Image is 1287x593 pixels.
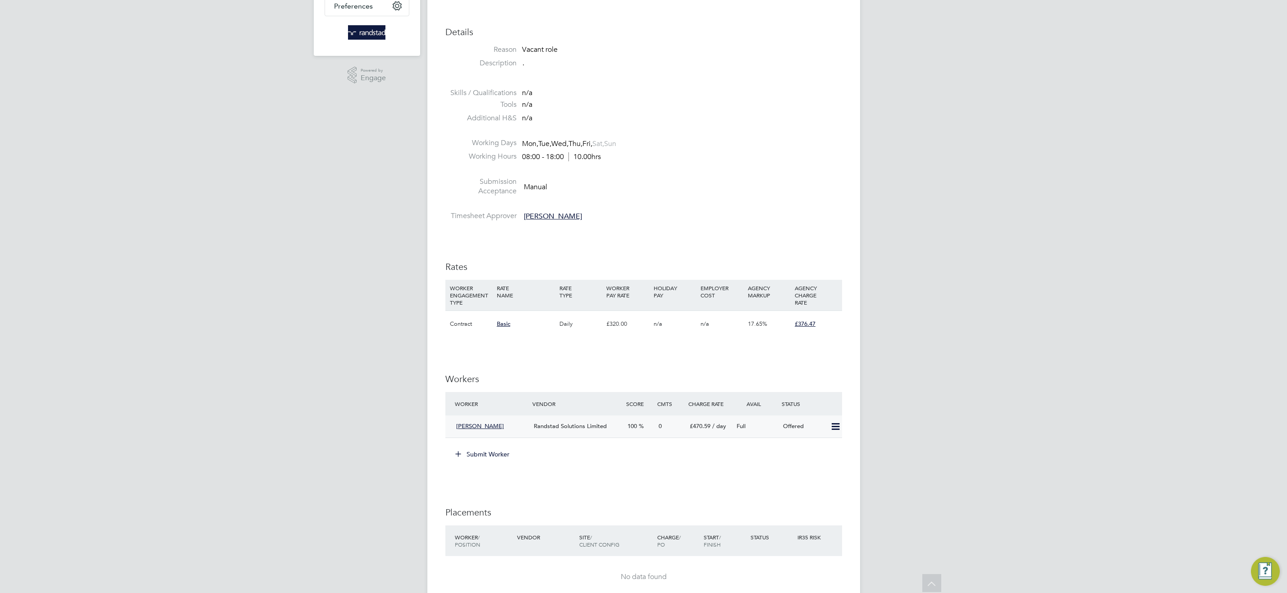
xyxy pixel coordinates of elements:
span: n/a [654,320,662,328]
div: WORKER PAY RATE [604,280,651,303]
div: IR35 Risk [795,529,826,545]
div: Vendor [515,529,577,545]
div: Daily [557,311,604,337]
span: n/a [522,88,532,97]
div: WORKER ENGAGEMENT TYPE [448,280,495,310]
div: Charge Rate [686,396,733,412]
span: Fri, [582,139,592,148]
span: Randstad Solutions Limited [534,422,607,430]
div: Status [748,529,795,545]
span: Sun [604,139,616,148]
div: RATE TYPE [557,280,604,303]
span: 17.65% [748,320,767,328]
span: Vacant role [522,45,558,54]
h3: Details [445,26,842,38]
div: Start [701,529,748,552]
label: Tools [445,100,517,109]
div: Worker [453,396,531,412]
span: Engage [361,74,386,82]
button: Engage Resource Center [1251,557,1280,586]
label: Reason [445,45,517,55]
span: n/a [522,100,532,109]
div: No data found [454,572,833,582]
div: AGENCY MARKUP [746,280,792,303]
div: Vendor [530,396,623,412]
label: Description [445,59,517,68]
h3: Rates [445,261,842,273]
span: n/a [522,114,532,123]
div: £320.00 [604,311,651,337]
span: / Finish [704,534,721,548]
a: Powered byEngage [348,67,386,84]
span: Manual [524,182,547,191]
div: RATE NAME [495,280,557,303]
div: Worker [453,529,515,552]
img: randstad-logo-retina.png [348,25,385,40]
label: Working Hours [445,152,517,161]
span: £470.59 [690,422,710,430]
h3: Placements [445,506,842,518]
span: Powered by [361,67,386,74]
a: Go to home page [325,25,409,40]
span: Sat, [592,139,604,148]
span: Wed, [551,139,568,148]
span: Mon, [522,139,538,148]
span: n/a [701,320,709,328]
div: Charge [655,529,702,552]
span: [PERSON_NAME] [524,212,582,221]
span: £376.47 [795,320,815,328]
span: 100 [627,422,637,430]
div: Score [624,396,655,412]
div: HOLIDAY PAY [651,280,698,303]
div: EMPLOYER COST [698,280,745,303]
div: AGENCY CHARGE RATE [792,280,839,310]
span: 0 [659,422,662,430]
div: Site [577,529,655,552]
span: Tue, [538,139,551,148]
span: / day [712,422,726,430]
label: Submission Acceptance [445,177,517,196]
h3: Workers [445,373,842,385]
div: Offered [779,419,826,434]
span: / Position [455,534,480,548]
div: 08:00 - 18:00 [522,152,601,162]
button: Submit Worker [449,447,517,461]
span: Thu, [568,139,582,148]
label: Skills / Qualifications [445,88,517,98]
label: Working Days [445,138,517,148]
span: / PO [657,534,681,548]
label: Additional H&S [445,114,517,123]
span: Full [737,422,746,430]
span: [PERSON_NAME] [456,422,504,430]
div: Status [779,396,842,412]
span: / Client Config [579,534,619,548]
div: Avail [733,396,780,412]
p: . [522,59,842,68]
span: 10.00hrs [568,152,601,161]
span: Basic [497,320,510,328]
span: Preferences [334,2,373,10]
label: Timesheet Approver [445,211,517,221]
div: Contract [448,311,495,337]
div: Cmts [655,396,686,412]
